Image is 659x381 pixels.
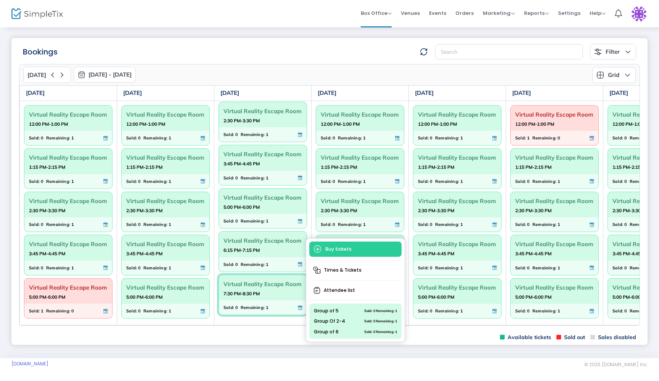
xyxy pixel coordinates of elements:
span: Sold: [418,177,429,186]
span: Virtual Reality Escape Room [223,148,302,160]
span: 1 [41,307,43,315]
strong: 2:30 PM-3:30 PM [515,206,551,215]
span: Events [429,3,446,23]
span: Remaining: [241,174,265,182]
span: 1 [363,177,366,186]
span: 0 [430,307,432,315]
span: 1 [460,307,463,315]
span: 0 [235,174,238,182]
span: Sales disabled [590,334,636,341]
span: Virtual Reality Escape Room [418,238,497,250]
span: Virtual Reality Escape Room [29,282,108,293]
span: Sold: [126,134,137,142]
button: [DATE] [23,67,71,83]
strong: 2:30 PM-3:30 PM [29,206,65,215]
span: Sold: [418,134,429,142]
span: Virtual Reality Escape Room [418,195,497,207]
span: Group of 6 [314,328,339,335]
span: 1 [460,134,463,142]
span: Group of 5 [314,307,339,314]
span: 1 [363,220,366,229]
span: Sold: [418,307,429,315]
span: 1 [169,134,171,142]
span: 0 [138,134,141,142]
span: 0 [138,264,141,272]
strong: 12:00 PM-1:00 PM [515,119,554,129]
a: [DOMAIN_NAME] [11,361,48,367]
span: Virtual Reality Escape Room [126,152,205,163]
span: Sold: [612,264,623,272]
span: 0 [430,220,432,229]
span: Sold: [515,307,526,315]
span: Virtual Reality Escape Room [126,282,205,293]
strong: 5:00 PM-6:00 PM [126,292,162,302]
span: Group Of 2-4 [314,318,345,325]
span: Sold: [126,177,137,186]
span: Sold: [321,134,331,142]
span: Remaining: [532,220,556,229]
span: 0 [527,220,530,229]
span: Sold: 0 Remaining: 1 [364,307,397,314]
span: Sold: 0 Remaining: 1 [364,318,397,325]
span: 0 [527,177,530,186]
span: 1 [460,264,463,272]
strong: 1:15 PM-2:15 PM [515,162,551,172]
span: Sold: [126,220,137,229]
span: 0 [235,260,238,269]
span: Virtual Reality Escape Room [29,152,108,163]
span: Remaining: [435,134,459,142]
span: Virtual Reality Escape Room [418,109,497,120]
span: 0 [235,130,238,139]
span: 1 [527,134,530,142]
span: Sold: [612,134,623,142]
span: Settings [558,3,580,23]
span: Remaining: [143,177,167,186]
span: Virtual Reality Escape Room [418,152,497,163]
strong: 12:00 PM-1:00 PM [612,119,651,129]
span: Remaining: [435,177,459,186]
strong: 3:45 PM-4:45 PM [612,249,649,258]
span: 0 [430,264,432,272]
span: 1 [558,177,560,186]
span: Remaining: [46,264,70,272]
span: Remaining: [143,264,167,272]
button: Grid [592,67,636,83]
strong: 7:30 PM-8:30 PM [223,289,260,298]
span: Buy tickets [309,242,402,257]
span: 1 [363,134,366,142]
span: Sold: [612,307,623,315]
span: 1 [71,264,74,272]
span: 0 [41,220,43,229]
span: Virtual Reality Escape Room [515,195,594,207]
span: © 2025 [DOMAIN_NAME] Inc. [584,362,648,368]
th: [DATE] [117,86,214,101]
img: clipboard [313,287,321,294]
strong: 5:00 PM-6:00 PM [29,292,65,302]
span: 1 [169,307,171,315]
span: Virtual Reality Escape Room [126,238,205,250]
strong: 12:00 PM-1:00 PM [29,119,68,129]
span: Virtual Reality Escape Room [223,278,302,290]
span: 1 [169,177,171,186]
span: Sold: 0 Remaining: 1 [364,328,397,335]
span: Sold: [29,264,40,272]
span: Sold: [223,260,234,269]
span: 1 [558,307,560,315]
span: 0 [71,307,74,315]
span: Sold: [223,174,234,182]
span: [DATE] [27,72,46,78]
span: Remaining: [630,307,654,315]
span: Remaining: [532,307,556,315]
span: 1 [266,130,268,139]
span: Virtual Reality Escape Room [515,109,594,120]
span: Remaining: [435,307,459,315]
span: Sold: [515,220,526,229]
span: 1 [71,220,74,229]
span: Virtual Reality Escape Room [418,282,497,293]
strong: 6:15 PM-7:15 PM [223,245,260,255]
span: Remaining: [338,177,362,186]
span: Virtual Reality Escape Room [321,152,399,163]
span: 1 [558,264,560,272]
span: 0 [333,177,335,186]
strong: 1:15 PM-2:15 PM [126,162,162,172]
